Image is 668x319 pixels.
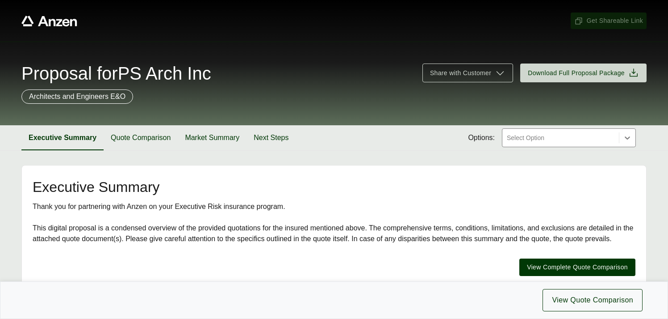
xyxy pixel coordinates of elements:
button: Market Summary [178,125,246,150]
button: View Quote Comparison [543,289,643,311]
button: Share with Customer [422,64,513,82]
button: View Complete Quote Comparison [519,259,635,276]
span: Share with Customer [430,68,491,78]
span: Get Shareable Link [574,16,643,26]
button: Quote Comparison [104,125,178,150]
button: Next Steps [246,125,296,150]
h2: Executive Summary [33,180,635,194]
p: Architects and Engineers E&O [29,91,125,102]
div: Thank you for partnering with Anzen on your Executive Risk insurance program. This digital propos... [33,201,635,244]
span: Proposal for PS Arch Inc [21,64,211,82]
span: Options: [468,132,495,143]
button: Get Shareable Link [571,13,647,29]
span: Download Full Proposal Package [528,68,625,78]
span: View Complete Quote Comparison [527,263,628,272]
span: View Quote Comparison [552,295,633,306]
button: Executive Summary [21,125,104,150]
a: Anzen website [21,16,77,26]
button: Download Full Proposal Package [520,64,647,82]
